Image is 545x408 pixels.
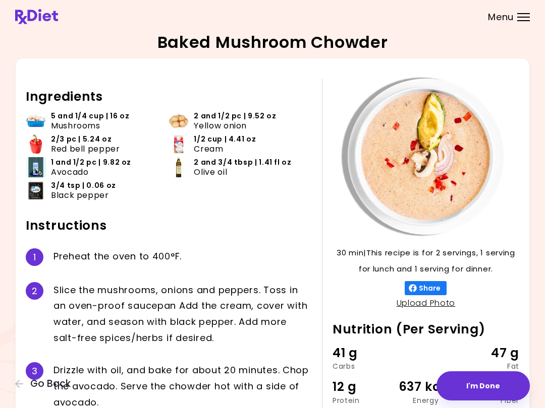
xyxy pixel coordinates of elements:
[53,248,312,266] div: P r e h e a t t h e o v e n t o 4 0 0 ° F .
[51,181,116,190] span: 3/4 tsp | 0.06 oz
[51,167,88,177] span: Avocado
[333,321,519,337] h2: Nutrition (Per Serving)
[488,13,514,22] span: Menu
[397,297,456,309] a: Upload Photo
[51,134,112,144] span: 2/3 pc | 5.24 oz
[26,89,312,105] h2: Ingredients
[26,282,43,300] div: 2
[26,218,312,234] h2: Instructions
[51,121,100,130] span: Mushrooms
[194,158,291,167] span: 2 and 3/4 tbsp | 1.41 fl oz
[194,121,247,130] span: Yellow onion
[15,9,58,24] img: RxDiet
[333,397,395,404] div: Protein
[333,344,395,363] div: 41 g
[333,245,519,277] p: 30 min | This recipe is for 2 servings, 1 serving for lunch and 1 serving for dinner.
[194,144,223,154] span: Cream
[51,158,131,167] span: 1 and 1/2 pc | 9.82 oz
[395,377,457,396] div: 637 kcal
[437,371,530,400] button: I'm Done
[457,363,519,370] div: Fat
[30,378,71,389] span: Go Back
[194,167,227,177] span: Olive oil
[26,362,43,380] div: 3
[51,190,109,200] span: Black pepper
[51,144,120,154] span: Red bell pepper
[405,281,447,295] button: Share
[333,363,395,370] div: Carbs
[26,248,43,266] div: 1
[194,111,276,121] span: 2 and 1/2 pc | 9.52 oz
[333,377,395,396] div: 12 g
[157,34,388,50] h2: Baked Mushroom Chowder
[15,378,76,389] button: Go Back
[51,111,129,121] span: 5 and 1/4 cup | 16 oz
[417,284,443,292] span: Share
[194,134,256,144] span: 1/2 cup | 4.41 oz
[53,282,312,346] div: S l i c e t h e m u s h r o o m s , o n i o n s a n d p e p p e r s . T o s s i n a n o v e n - p...
[457,344,519,363] div: 47 g
[395,397,457,404] div: Energy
